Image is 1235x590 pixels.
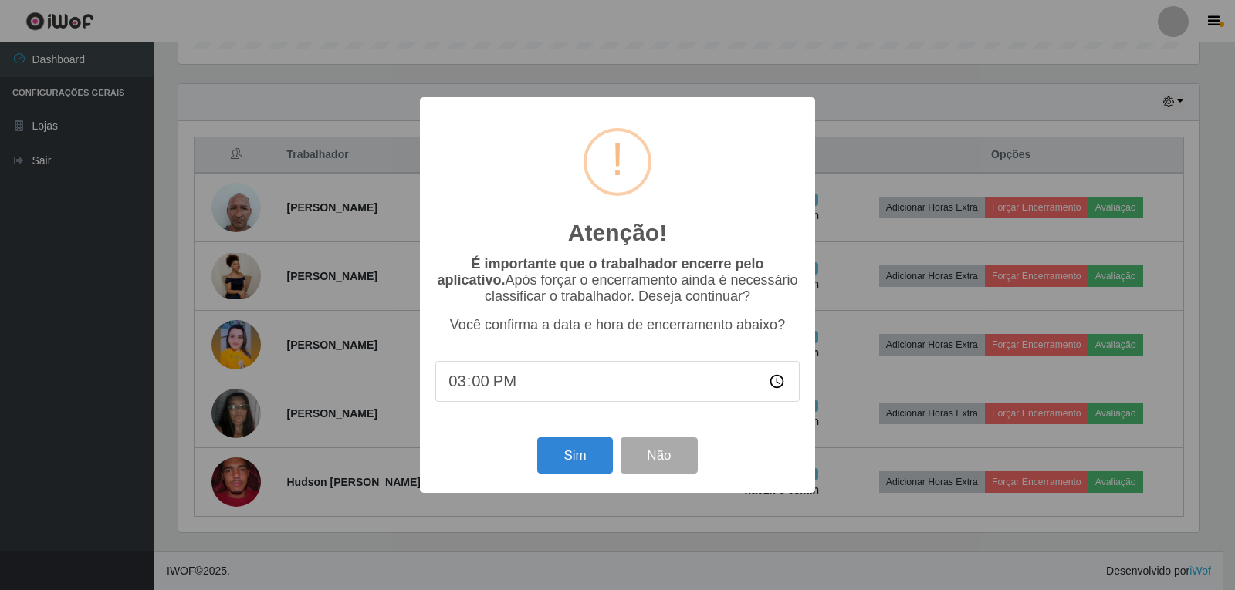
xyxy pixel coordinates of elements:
button: Não [621,437,697,474]
b: É importante que o trabalhador encerre pelo aplicativo. [437,256,763,288]
h2: Atenção! [568,219,667,247]
button: Sim [537,437,612,474]
p: Você confirma a data e hora de encerramento abaixo? [435,317,800,333]
p: Após forçar o encerramento ainda é necessário classificar o trabalhador. Deseja continuar? [435,256,800,305]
